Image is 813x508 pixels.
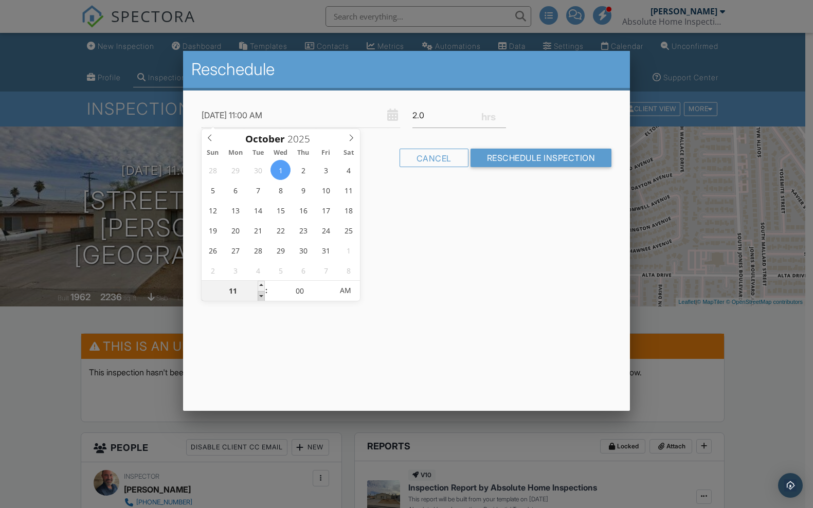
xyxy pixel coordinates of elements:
[248,260,268,280] span: November 4, 2025
[248,240,268,260] span: October 28, 2025
[293,240,313,260] span: October 30, 2025
[338,160,358,180] span: October 4, 2025
[316,200,336,220] span: October 17, 2025
[293,200,313,220] span: October 16, 2025
[293,180,313,200] span: October 9, 2025
[202,150,224,156] span: Sun
[285,132,319,146] input: Scroll to increment
[316,260,336,280] span: November 7, 2025
[225,180,245,200] span: October 6, 2025
[270,200,291,220] span: October 15, 2025
[248,180,268,200] span: October 7, 2025
[268,281,331,301] input: Scroll to increment
[338,180,358,200] span: October 11, 2025
[471,149,612,167] input: Reschedule Inspection
[203,240,223,260] span: October 26, 2025
[224,150,247,156] span: Mon
[203,260,223,280] span: November 2, 2025
[316,180,336,200] span: October 10, 2025
[331,280,359,301] span: Click to toggle
[203,180,223,200] span: October 5, 2025
[293,160,313,180] span: October 2, 2025
[270,220,291,240] span: October 22, 2025
[225,160,245,180] span: September 29, 2025
[202,281,265,301] input: Scroll to increment
[245,134,285,144] span: Scroll to increment
[247,150,269,156] span: Tue
[338,220,358,240] span: October 25, 2025
[248,200,268,220] span: October 14, 2025
[400,149,468,167] div: Cancel
[225,260,245,280] span: November 3, 2025
[225,240,245,260] span: October 27, 2025
[270,180,291,200] span: October 8, 2025
[338,240,358,260] span: November 1, 2025
[315,150,337,156] span: Fri
[265,280,268,301] span: :
[338,260,358,280] span: November 8, 2025
[248,220,268,240] span: October 21, 2025
[293,220,313,240] span: October 23, 2025
[270,260,291,280] span: November 5, 2025
[203,200,223,220] span: October 12, 2025
[338,200,358,220] span: October 18, 2025
[293,260,313,280] span: November 6, 2025
[225,200,245,220] span: October 13, 2025
[270,160,291,180] span: October 1, 2025
[225,220,245,240] span: October 20, 2025
[316,160,336,180] span: October 3, 2025
[316,220,336,240] span: October 24, 2025
[203,160,223,180] span: September 28, 2025
[248,160,268,180] span: September 30, 2025
[292,150,315,156] span: Thu
[269,150,292,156] span: Wed
[270,240,291,260] span: October 29, 2025
[778,473,803,498] div: Open Intercom Messenger
[316,240,336,260] span: October 31, 2025
[203,220,223,240] span: October 19, 2025
[191,59,622,80] h2: Reschedule
[337,150,360,156] span: Sat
